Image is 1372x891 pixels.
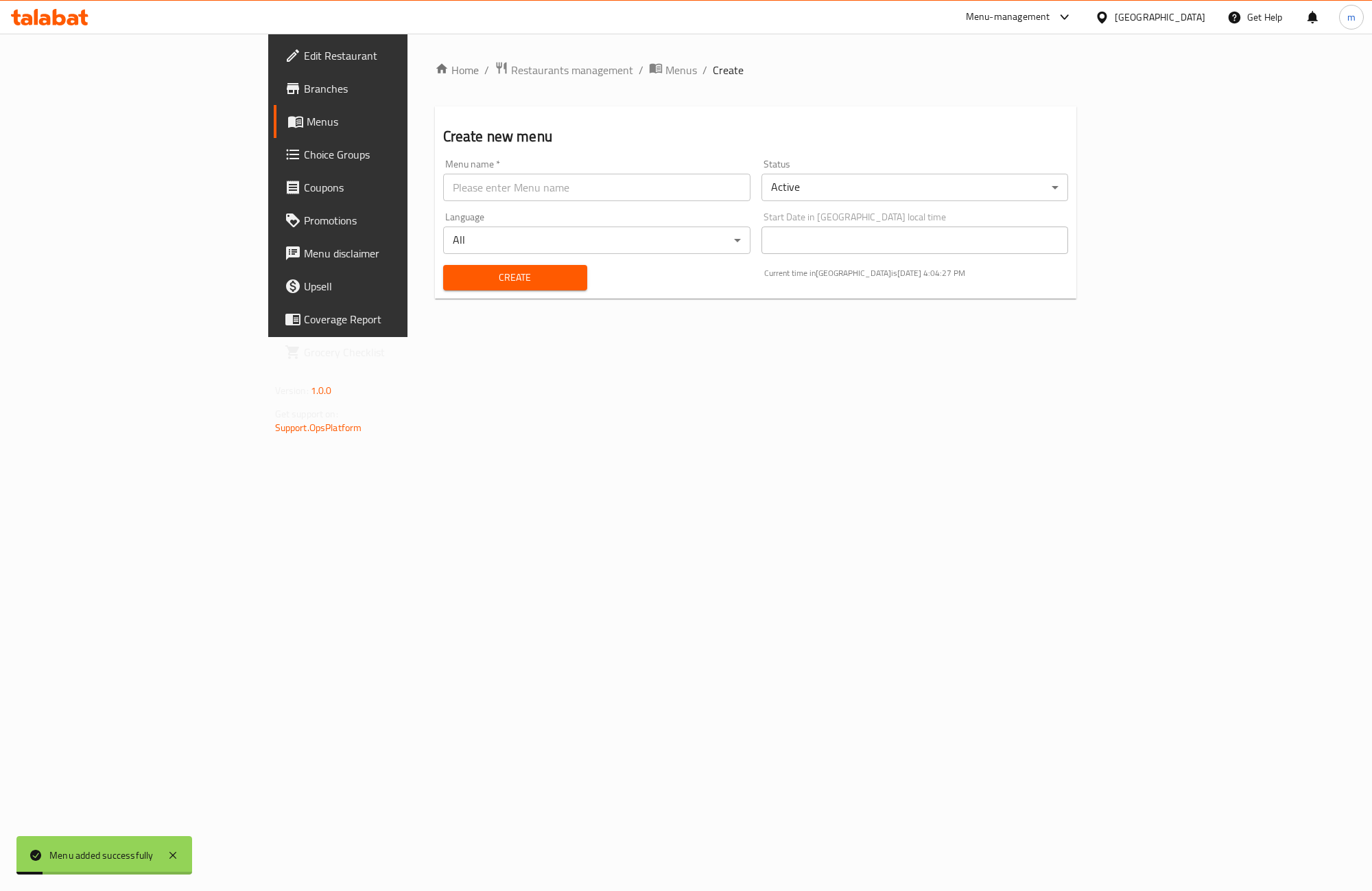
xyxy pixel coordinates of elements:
[274,105,497,138] a: Menus
[454,269,576,286] span: Create
[764,267,1069,279] p: Current time in [GEOGRAPHIC_DATA] is [DATE] 4:04:27 PM
[274,204,497,237] a: Promotions
[274,303,497,336] a: Coverage Report
[304,146,486,163] span: Choice Groups
[304,80,486,97] span: Branches
[311,382,332,400] span: 1.0.0
[304,179,486,196] span: Coupons
[49,848,154,863] div: Menu added successfully
[443,265,587,290] button: Create
[274,336,497,369] a: Grocery Checklist
[665,62,697,78] span: Menus
[702,62,707,78] li: /
[274,171,497,204] a: Coupons
[435,61,1077,79] nav: breadcrumb
[713,62,744,78] span: Create
[443,126,1069,147] h2: Create new menu
[443,174,750,201] input: Please enter Menu name
[275,419,362,437] a: Support.OpsPlatform
[495,61,633,79] a: Restaurants management
[304,344,486,360] span: Grocery Checklist
[443,227,750,254] div: All
[304,245,486,262] span: Menu disclaimer
[274,39,497,72] a: Edit Restaurant
[649,61,697,79] a: Menus
[275,405,338,423] span: Get support on:
[304,212,486,229] span: Promotions
[307,113,486,130] span: Menus
[761,174,1069,201] div: Active
[274,270,497,303] a: Upsell
[966,9,1050,25] div: Menu-management
[1347,10,1356,25] span: m
[274,138,497,171] a: Choice Groups
[274,237,497,270] a: Menu disclaimer
[304,311,486,327] span: Coverage Report
[1115,10,1205,25] div: [GEOGRAPHIC_DATA]
[275,382,309,400] span: Version:
[274,72,497,105] a: Branches
[304,278,486,294] span: Upsell
[639,62,643,78] li: /
[304,47,486,64] span: Edit Restaurant
[511,62,633,78] span: Restaurants management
